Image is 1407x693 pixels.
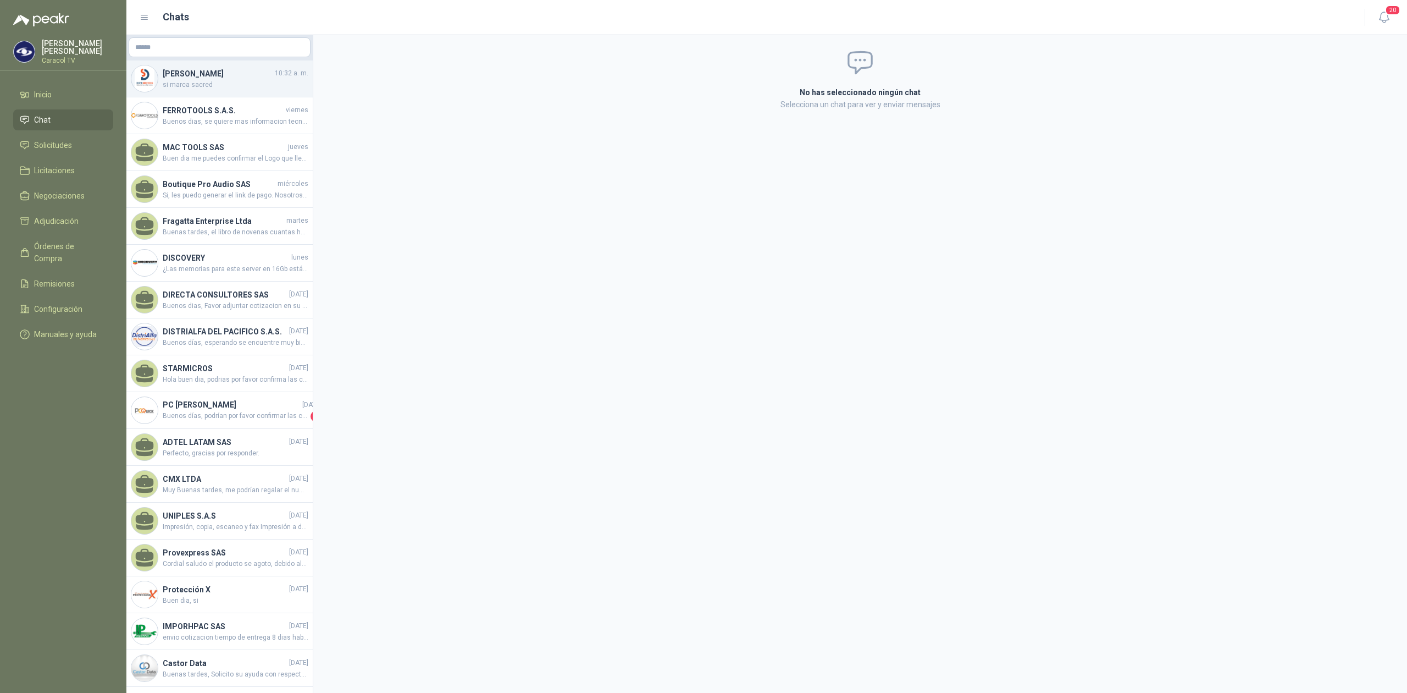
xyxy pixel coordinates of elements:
[126,355,313,392] a: STARMICROS[DATE]Hola buen dia, podrias por favor confirma las cantidades, quedo atenta
[163,596,308,606] span: Buen dia, si
[163,264,308,274] span: ¿Las memorias para este server en 16Gb están descontinuadas podemos ofrecer de 32GB, es posible?
[163,411,308,422] span: Buenos días, podrían por favor confirmar las cantidades solicitadas?
[163,657,287,669] h4: Castor Data
[126,282,313,318] a: DIRECTA CONSULTORES SAS[DATE]Buenos dias, Favor adjuntar cotizacion en su formato
[131,397,158,424] img: Company Logo
[289,437,308,447] span: [DATE]
[13,273,113,294] a: Remisiones
[126,245,313,282] a: Company LogoDISCOVERYlunes¿Las memorias para este server en 16Gb están descontinuadas podemos ofr...
[163,190,308,201] span: Si, les puedo generar el link de pago. Nosotros somos regimen simple simplificado ustedes aplicar...
[126,466,313,503] a: CMX LTDA[DATE]Muy Buenas tardes, me podrían regalar el numero de referencia, para cotizar la corr...
[163,510,287,522] h4: UNIPLES S.A.S
[34,114,51,126] span: Chat
[13,211,113,232] a: Adjudicación
[668,98,1052,111] p: Selecciona un chat para ver y enviar mensajes
[13,160,113,181] a: Licitaciones
[163,473,287,485] h4: CMX LTDA
[126,171,313,208] a: Boutique Pro Audio SASmiércolesSi, les puedo generar el link de pago. Nosotros somos regimen simp...
[311,411,322,422] span: 1
[163,153,308,164] span: Buen dia me puedes confirmar el Logo que lleva impreso por favor
[126,208,313,245] a: Fragatta Enterprise LtdamartesBuenas tardes, el libro de novenas cuantas hojas tiene?, material y...
[34,190,85,202] span: Negociaciones
[131,618,158,645] img: Company Logo
[126,613,313,650] a: Company LogoIMPORHPAC SAS[DATE]envio cotizacion tiempo de entrega 8 dias habiles
[126,61,313,97] a: Company Logo[PERSON_NAME]10:32 a. m.si marca sacred
[275,68,308,79] span: 10:32 a. m.
[34,89,52,101] span: Inicio
[163,252,289,264] h4: DISCOVERY
[302,400,322,410] span: [DATE]
[163,141,286,153] h4: MAC TOOLS SAS
[131,250,158,276] img: Company Logo
[126,540,313,576] a: Provexpress SAS[DATE]Cordial saludo el producto se agoto, debido ala lata demanda , no se tramitó...
[34,240,103,265] span: Órdenes de Compra
[42,40,113,55] p: [PERSON_NAME] [PERSON_NAME]
[34,303,82,315] span: Configuración
[126,429,313,466] a: ADTEL LATAM SAS[DATE]Perfecto, gracias por responder.
[163,485,308,496] span: Muy Buenas tardes, me podrían regalar el numero de referencia, para cotizar la correcta, muchas g...
[34,164,75,177] span: Licitaciones
[668,86,1052,98] h2: No has seleccionado ningún chat
[13,236,113,269] a: Órdenes de Compra
[163,375,308,385] span: Hola buen dia, podrias por favor confirma las cantidades, quedo atenta
[163,399,300,411] h4: PC [PERSON_NAME]
[163,9,189,25] h1: Chats
[34,328,97,340] span: Manuales y ayuda
[42,57,113,64] p: Caracol TV
[13,185,113,206] a: Negociaciones
[163,227,308,238] span: Buenas tardes, el libro de novenas cuantas hojas tiene?, material y a cuantas tintas la impresión...
[13,324,113,345] a: Manuales y ayuda
[163,632,308,643] span: envio cotizacion tiempo de entrega 8 dias habiles
[131,323,158,350] img: Company Logo
[126,97,313,134] a: Company LogoFERROTOOLS S.A.S.viernesBuenos dias, se quiere mas informacion tecnica (capacidad, ca...
[131,581,158,608] img: Company Logo
[163,669,308,680] span: Buenas tardes, Solicito su ayuda con respecto a la necesidad, Los ing. me preguntan para que aire...
[163,338,308,348] span: Buenos días, esperando se encuentre muy bien. Amablemente solicitamos de su colaboracion con imag...
[13,84,113,105] a: Inicio
[34,215,79,227] span: Adjudicación
[126,650,313,687] a: Company LogoCastor Data[DATE]Buenas tardes, Solicito su ayuda con respecto a la necesidad, Los in...
[163,362,287,375] h4: STARMICROS
[131,102,158,129] img: Company Logo
[289,621,308,631] span: [DATE]
[289,658,308,668] span: [DATE]
[34,278,75,290] span: Remisiones
[289,474,308,484] span: [DATE]
[1374,8,1394,28] button: 20
[126,134,313,171] a: MAC TOOLS SASjuevesBuen dia me puedes confirmar el Logo que lleva impreso por favor
[163,547,287,559] h4: Provexpress SAS
[291,252,308,263] span: lunes
[163,448,308,459] span: Perfecto, gracias por responder.
[289,326,308,337] span: [DATE]
[163,105,284,117] h4: FERROTOOLS S.A.S.
[131,65,158,92] img: Company Logo
[163,215,284,227] h4: Fragatta Enterprise Ltda
[289,584,308,595] span: [DATE]
[163,68,273,80] h4: [PERSON_NAME]
[288,142,308,152] span: jueves
[13,299,113,320] a: Configuración
[163,436,287,448] h4: ADTEL LATAM SAS
[163,80,308,90] span: si marca sacred
[1385,5,1400,15] span: 20
[34,139,72,151] span: Solicitudes
[163,559,308,569] span: Cordial saludo el producto se agoto, debido ala lata demanda , no se tramitó el pedido, se aviso ...
[163,178,275,190] h4: Boutique Pro Audio SAS
[126,503,313,540] a: UNIPLES S.A.S[DATE]Impresión, copia, escaneo y fax Impresión a doble cara automática Escaneo dúpl...
[13,109,113,130] a: Chat
[289,547,308,558] span: [DATE]
[289,363,308,373] span: [DATE]
[14,41,35,62] img: Company Logo
[286,105,308,116] span: viernes
[163,301,308,311] span: Buenos dias, Favor adjuntar cotizacion en su formato
[163,117,308,127] span: Buenos dias, se quiere mas informacion tecnica (capacidad, caudal, temperaturas, etc) para enviar...
[13,135,113,156] a: Solicitudes
[163,289,287,301] h4: DIRECTA CONSULTORES SAS
[278,179,308,189] span: miércoles
[289,289,308,300] span: [DATE]
[289,510,308,521] span: [DATE]
[163,584,287,596] h4: Protección X
[163,522,308,532] span: Impresión, copia, escaneo y fax Impresión a doble cara automática Escaneo dúplex automático (ADF ...
[131,655,158,681] img: Company Logo
[126,576,313,613] a: Company LogoProtección X[DATE]Buen dia, si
